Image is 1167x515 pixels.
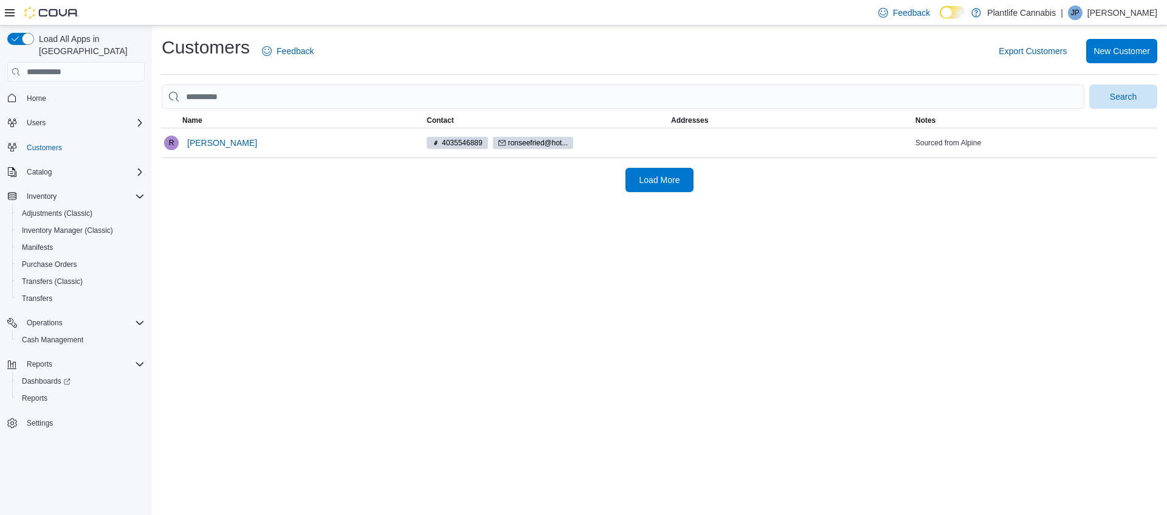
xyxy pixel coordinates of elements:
[22,335,83,345] span: Cash Management
[22,316,145,330] span: Operations
[22,189,61,204] button: Inventory
[187,137,257,149] span: [PERSON_NAME]
[24,7,79,19] img: Cova
[22,165,145,179] span: Catalog
[22,116,145,130] span: Users
[22,91,51,106] a: Home
[17,374,75,389] a: Dashboards
[994,39,1072,63] button: Export Customers
[987,5,1056,20] p: Plantlife Cannabis
[27,167,52,177] span: Catalog
[12,390,150,407] button: Reports
[22,357,57,372] button: Reports
[27,192,57,201] span: Inventory
[22,140,145,155] span: Customers
[17,274,145,289] span: Transfers (Classic)
[17,206,97,221] a: Adjustments (Classic)
[7,84,145,463] nav: Complex example
[671,116,708,125] span: Addresses
[22,277,83,286] span: Transfers (Classic)
[27,318,63,328] span: Operations
[27,118,46,128] span: Users
[2,89,150,106] button: Home
[27,94,46,103] span: Home
[873,1,935,25] a: Feedback
[22,260,77,269] span: Purchase Orders
[12,256,150,273] button: Purchase Orders
[17,391,145,406] span: Reports
[12,290,150,307] button: Transfers
[169,136,174,150] span: R
[1110,91,1137,103] span: Search
[22,416,58,430] a: Settings
[164,136,179,150] div: Ron
[22,316,67,330] button: Operations
[17,206,145,221] span: Adjustments (Classic)
[427,116,454,125] span: Contact
[162,35,250,60] h1: Customers
[277,45,314,57] span: Feedback
[22,189,145,204] span: Inventory
[22,243,53,252] span: Manifests
[1087,5,1157,20] p: [PERSON_NAME]
[1089,85,1157,109] button: Search
[27,418,53,428] span: Settings
[2,164,150,181] button: Catalog
[17,257,145,272] span: Purchase Orders
[915,116,935,125] span: Notes
[915,138,981,148] span: Sourced from Alpine
[999,45,1067,57] span: Export Customers
[17,291,57,306] a: Transfers
[22,226,113,235] span: Inventory Manager (Classic)
[17,274,88,289] a: Transfers (Classic)
[22,294,52,303] span: Transfers
[17,240,58,255] a: Manifests
[2,356,150,373] button: Reports
[12,205,150,222] button: Adjustments (Classic)
[17,223,145,238] span: Inventory Manager (Classic)
[12,222,150,239] button: Inventory Manager (Classic)
[2,414,150,432] button: Settings
[17,333,145,347] span: Cash Management
[12,373,150,390] a: Dashboards
[22,376,71,386] span: Dashboards
[182,116,202,125] span: Name
[12,331,150,348] button: Cash Management
[1071,5,1079,20] span: JP
[493,137,574,149] span: ronseefried@hot...
[22,116,50,130] button: Users
[893,7,930,19] span: Feedback
[1086,39,1157,63] button: New Customer
[17,223,118,238] a: Inventory Manager (Classic)
[639,174,680,186] span: Load More
[1061,5,1063,20] p: |
[17,374,145,389] span: Dashboards
[2,114,150,131] button: Users
[12,273,150,290] button: Transfers (Classic)
[34,33,145,57] span: Load All Apps in [GEOGRAPHIC_DATA]
[940,6,965,19] input: Dark Mode
[22,393,47,403] span: Reports
[22,90,145,105] span: Home
[17,391,52,406] a: Reports
[17,257,82,272] a: Purchase Orders
[17,240,145,255] span: Manifests
[427,137,488,149] span: 4035546889
[1093,45,1150,57] span: New Customer
[27,359,52,369] span: Reports
[182,131,262,155] button: [PERSON_NAME]
[2,139,150,156] button: Customers
[22,209,92,218] span: Adjustments (Classic)
[22,415,145,430] span: Settings
[17,291,145,306] span: Transfers
[442,137,483,148] span: 4035546889
[257,39,318,63] a: Feedback
[22,165,57,179] button: Catalog
[12,239,150,256] button: Manifests
[22,140,67,155] a: Customers
[17,333,88,347] a: Cash Management
[2,188,150,205] button: Inventory
[22,357,145,372] span: Reports
[27,143,62,153] span: Customers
